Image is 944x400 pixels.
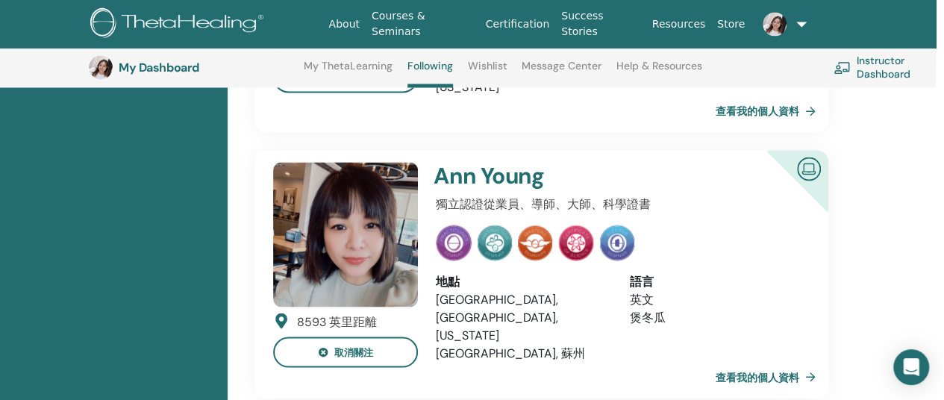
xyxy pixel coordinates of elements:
[791,151,827,184] img: 認證網上導師
[630,308,801,326] li: 煲冬瓜
[436,290,607,344] li: [GEOGRAPHIC_DATA], [GEOGRAPHIC_DATA], [US_STATE]
[273,337,418,367] button: 取消關注
[89,55,113,79] img: default.jpg
[119,60,268,75] h3: My Dashboard
[893,349,929,385] div: Open Intercom Messenger
[711,10,751,38] a: Store
[436,272,607,290] div: 地點
[716,96,822,126] a: 查看我的個人資料
[716,362,822,392] a: 查看我的個人資料
[434,162,738,189] h4: Ann Young
[763,12,787,36] img: default.jpg
[616,60,702,84] a: Help & Resources
[630,290,801,308] li: 英文
[522,60,601,84] a: Message Center
[468,60,507,84] a: Wishlist
[90,7,269,41] img: logo.png
[630,272,801,290] div: 語言
[366,2,480,46] a: Courses & Seminars
[646,10,712,38] a: Resources
[834,61,851,74] img: chalkboard-teacher.svg
[436,195,801,213] p: 獨立認證從業員、導師、大師、科學證書
[407,60,453,87] a: Following
[436,344,607,362] li: [GEOGRAPHIC_DATA], 蘇州
[323,10,366,38] a: About
[273,162,418,307] img: default.jpg
[480,10,555,38] a: Certification
[304,60,393,84] a: My ThetaLearning
[743,150,828,236] div: 認證網上導師
[555,2,646,46] a: Success Stories
[297,313,377,331] div: 8593 英里距離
